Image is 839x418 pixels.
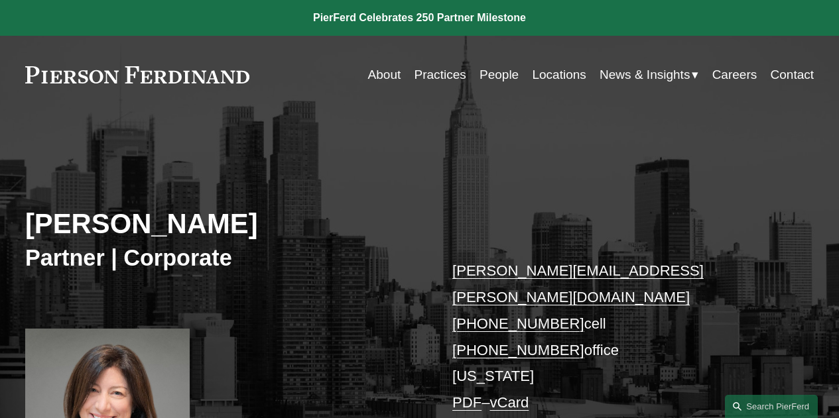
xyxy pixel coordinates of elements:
[725,395,818,418] a: Search this site
[712,62,757,87] a: Careers
[25,207,420,241] h2: [PERSON_NAME]
[600,64,690,86] span: News & Insights
[600,62,698,87] a: folder dropdown
[452,315,584,332] a: [PHONE_NUMBER]
[771,62,814,87] a: Contact
[532,62,586,87] a: Locations
[452,342,584,358] a: [PHONE_NUMBER]
[25,244,420,272] h3: Partner | Corporate
[368,62,401,87] a: About
[452,262,704,305] a: [PERSON_NAME][EMAIL_ADDRESS][PERSON_NAME][DOMAIN_NAME]
[452,258,781,415] p: cell office [US_STATE] –
[415,62,466,87] a: Practices
[480,62,519,87] a: People
[489,394,529,411] a: vCard
[452,394,482,411] a: PDF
